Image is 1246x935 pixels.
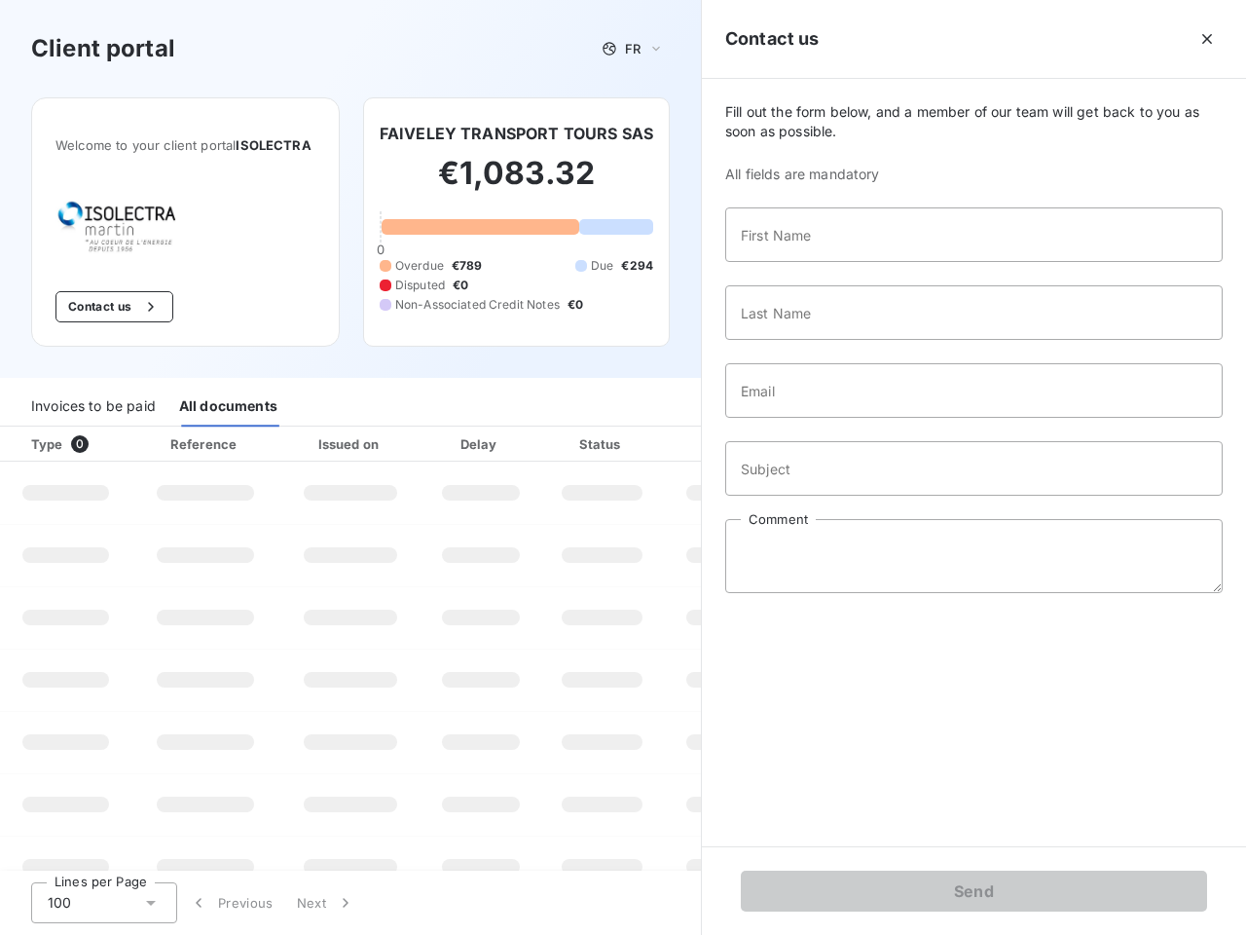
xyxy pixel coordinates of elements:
span: ISOLECTRA [236,137,311,153]
h2: €1,083.32 [380,154,653,212]
div: Invoices to be paid [31,386,156,427]
div: Status [544,434,660,454]
div: Issued on [283,434,418,454]
span: FR [625,41,641,56]
span: 0 [377,242,385,257]
div: Amount [668,434,792,454]
input: placeholder [725,441,1223,496]
div: Delay [425,434,536,454]
span: €294 [621,257,653,275]
span: All fields are mandatory [725,165,1223,184]
span: Overdue [395,257,444,275]
h3: Client portal [31,31,175,66]
span: Welcome to your client portal [55,137,315,153]
div: Reference [170,436,237,452]
span: Fill out the form below, and a member of our team will get back to you as soon as possible. [725,102,1223,141]
div: Type [19,434,128,454]
span: 0 [71,435,89,453]
span: €0 [568,296,583,314]
button: Send [741,871,1207,912]
span: Due [591,257,613,275]
input: placeholder [725,285,1223,340]
span: Disputed [395,277,445,294]
div: All documents [179,386,277,427]
h5: Contact us [725,25,820,53]
button: Contact us [55,291,173,322]
span: €0 [453,277,468,294]
button: Next [285,882,367,923]
span: Non-Associated Credit Notes [395,296,560,314]
input: placeholder [725,207,1223,262]
input: placeholder [725,363,1223,418]
button: Previous [177,882,285,923]
img: Company logo [55,200,180,260]
h6: FAIVELEY TRANSPORT TOURS SAS [380,122,653,145]
span: 100 [48,893,71,913]
span: €789 [452,257,483,275]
